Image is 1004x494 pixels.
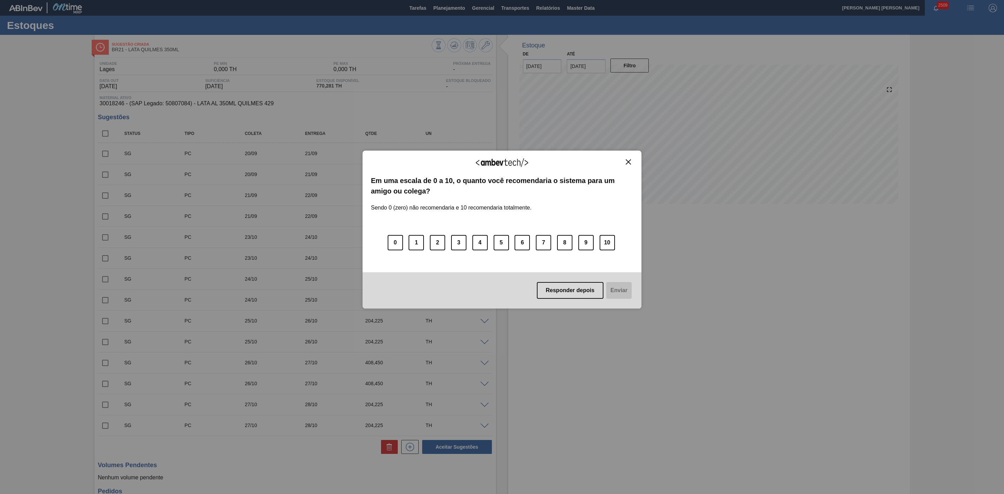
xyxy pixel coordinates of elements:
[557,235,572,250] button: 8
[476,158,528,167] img: Logo Ambevtech
[515,235,530,250] button: 6
[409,235,424,250] button: 1
[472,235,488,250] button: 4
[537,282,604,299] button: Responder depois
[451,235,466,250] button: 3
[578,235,594,250] button: 9
[536,235,551,250] button: 7
[494,235,509,250] button: 5
[626,159,631,165] img: Close
[371,196,532,211] label: Sendo 0 (zero) não recomendaria e 10 recomendaria totalmente.
[624,159,633,165] button: Close
[388,235,403,250] button: 0
[371,175,633,197] label: Em uma escala de 0 a 10, o quanto você recomendaria o sistema para um amigo ou colega?
[430,235,445,250] button: 2
[600,235,615,250] button: 10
